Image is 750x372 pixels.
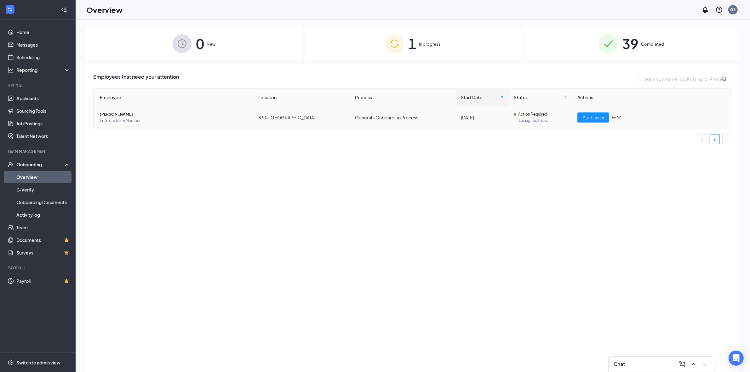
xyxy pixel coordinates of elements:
a: Scheduling [16,51,70,64]
button: ChevronUp [689,359,699,369]
button: Minimize [700,359,710,369]
div: Payroll [8,265,69,271]
div: Switch to admin view [16,359,60,366]
span: bars [612,115,617,120]
a: Job Postings [16,117,70,130]
a: PayrollCrown [16,275,70,287]
button: Start tasks [577,112,609,123]
input: Search by Name, Job Posting, or Process [638,73,732,85]
svg: Collapse [61,7,67,13]
span: 0 [196,33,204,54]
th: Employee [94,89,253,106]
span: Employees that need your attention [93,73,179,85]
span: 1 [408,33,416,54]
span: down [617,115,621,120]
svg: Notifications [701,6,709,14]
th: Status [509,89,572,106]
th: Actions [572,89,732,106]
a: Team [16,221,70,234]
span: In-Store Team Member [100,117,248,124]
a: Talent Network [16,130,70,142]
div: Open Intercom Messenger [729,351,744,366]
div: Team Management [8,149,69,154]
span: Status [514,94,563,101]
svg: Settings [8,359,14,366]
a: Activity log [16,209,70,221]
li: 1 [710,134,720,144]
span: 39 [622,33,638,54]
span: Start tasks [582,114,604,121]
a: Onboarding Documents [16,196,70,209]
td: 830 - [GEOGRAPHIC_DATA] [253,106,350,129]
svg: WorkstreamLogo [7,6,13,13]
a: 1 [710,134,719,144]
svg: ComposeMessage [678,360,686,368]
h1: Overview [86,4,123,15]
svg: UserCheck [8,161,14,168]
a: Applicants [16,92,70,105]
span: New [207,41,215,47]
span: Completed [641,41,664,47]
div: Reporting [16,67,71,73]
li: Previous Page [697,134,707,144]
div: [DATE] [461,114,504,121]
svg: ChevronUp [690,360,697,368]
span: 1 assigned tasks [518,117,567,124]
li: Next Page [722,134,732,144]
a: Home [16,26,70,38]
th: Location [253,89,350,106]
svg: Analysis [8,67,14,73]
button: left [697,134,707,144]
span: Start Date [461,94,499,101]
a: E-Verify [16,183,70,196]
span: [PERSON_NAME] [100,111,248,117]
div: Onboarding [16,161,65,168]
a: Sourcing Tools [16,105,70,117]
h3: Chat [614,361,625,368]
a: DocumentsCrown [16,234,70,246]
span: Action Required [518,111,547,117]
td: General - Onboarding Process [350,106,456,129]
svg: QuestionInfo [715,6,723,14]
div: Hiring [8,83,69,88]
span: In progress [419,41,441,47]
svg: Minimize [701,360,709,368]
a: Overview [16,171,70,183]
button: ComposeMessage [677,359,687,369]
th: Process [350,89,456,106]
a: SurveysCrown [16,246,70,259]
button: right [722,134,732,144]
a: Messages [16,38,70,51]
span: left [700,138,704,141]
span: right [725,138,729,141]
div: G8 [730,7,736,12]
